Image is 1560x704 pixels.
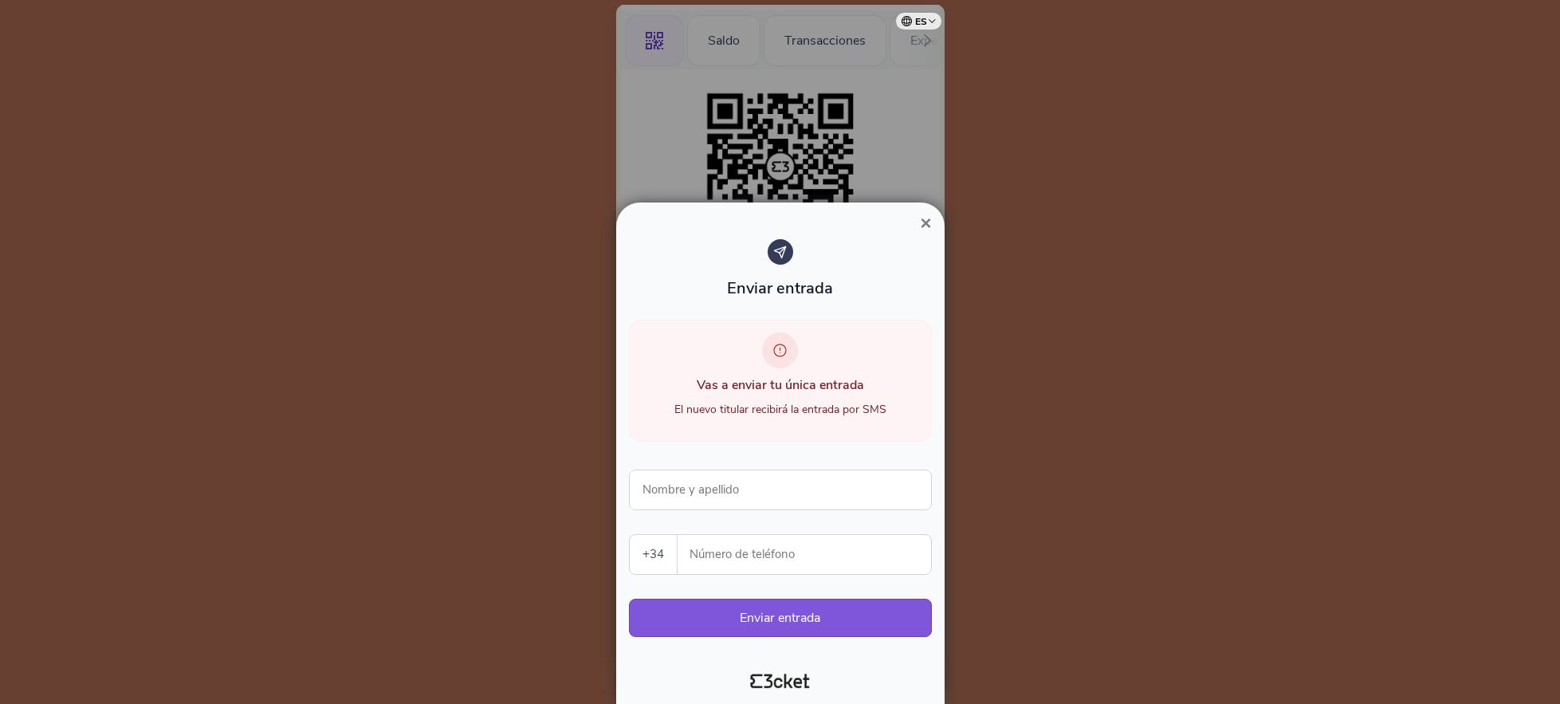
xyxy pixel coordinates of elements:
[690,535,931,574] input: Número de teléfono
[727,277,833,299] span: Enviar entrada
[920,212,931,234] span: ×
[629,599,932,637] button: Enviar entrada
[629,470,932,510] input: Nombre y apellido
[678,535,933,574] label: Número de teléfono
[629,470,752,509] label: Nombre y apellido
[654,402,906,417] div: El nuevo titular recibirá la entrada por SMS
[697,376,864,394] span: Vas a enviar tu única entrada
